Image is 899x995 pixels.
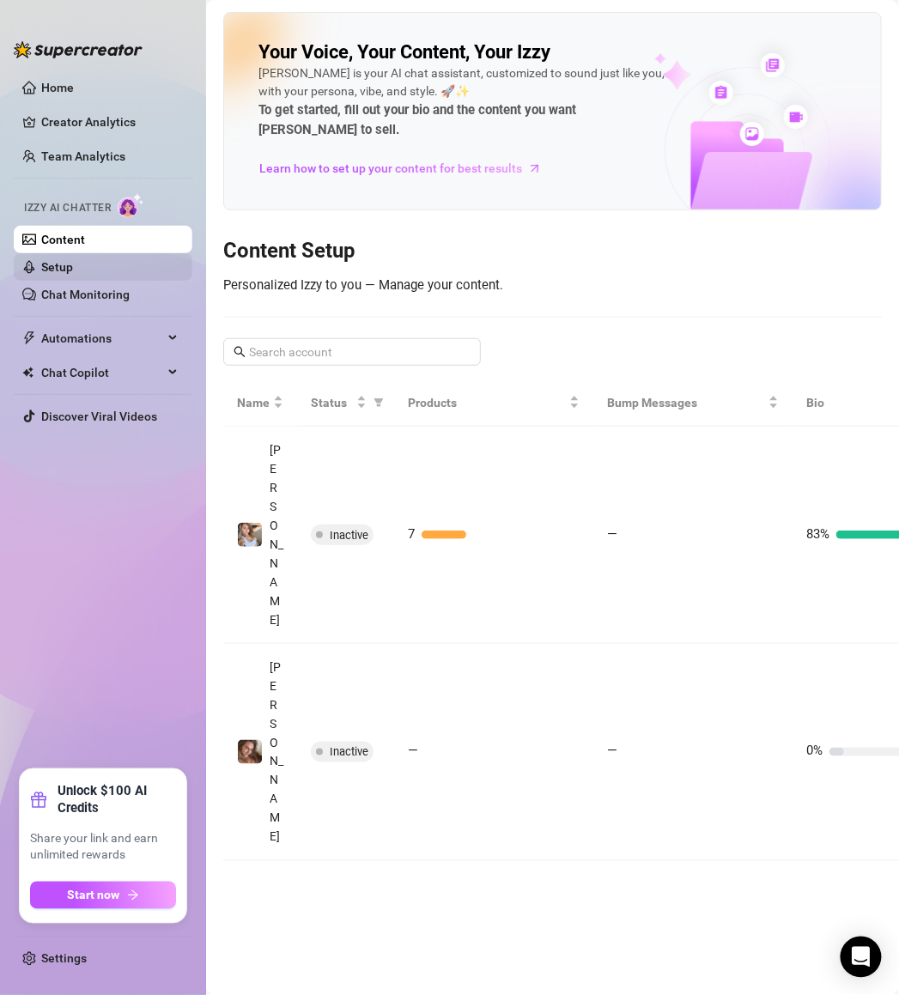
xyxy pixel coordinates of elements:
span: Share your link and earn unlimited rewards [30,831,176,865]
img: ai-chatter-content-library-cLFOSyPT.png [615,34,881,209]
input: Search account [249,343,457,361]
span: — [408,743,418,759]
span: 83% [806,526,829,542]
span: Chat Copilot [41,359,163,386]
span: Inactive [330,746,368,759]
span: Personalized Izzy to you — Manage your content. [223,277,503,293]
th: Status [297,379,394,427]
span: Bump Messages [607,393,765,412]
a: Home [41,81,74,94]
span: filter [374,397,384,408]
span: [PERSON_NAME] [270,443,283,627]
span: Automations [41,325,163,352]
a: Chat Monitoring [41,288,130,301]
a: Content [41,233,85,246]
span: — [607,526,617,542]
a: Setup [41,260,73,274]
h3: Content Setup [223,238,882,265]
span: arrow-right [127,889,139,901]
th: Products [394,379,593,427]
span: 0% [806,743,823,759]
span: 7 [408,526,415,542]
h2: Your Voice, Your Content, Your Izzy [258,40,550,64]
span: Inactive [330,529,368,542]
th: Name [223,379,297,427]
img: Nina [238,740,262,764]
strong: Unlock $100 AI Credits [58,783,176,817]
img: logo-BBDzfeDw.svg [14,41,143,58]
span: [PERSON_NAME] [270,660,283,844]
a: Learn how to set up your content for best results [258,155,555,182]
img: AI Chatter [118,193,144,218]
div: Open Intercom Messenger [841,937,882,978]
span: Learn how to set up your content for best results [259,159,522,178]
img: Nina [238,523,262,547]
a: Team Analytics [41,149,125,163]
span: search [234,346,246,358]
th: Bump Messages [593,379,793,427]
button: Start nowarrow-right [30,882,176,909]
div: [PERSON_NAME] is your AI chat assistant, customized to sound just like you, with your persona, vi... [258,64,671,141]
strong: To get started, fill out your bio and the content you want [PERSON_NAME] to sell. [258,102,576,138]
span: Products [408,393,566,412]
span: filter [370,390,387,416]
span: Status [311,393,353,412]
span: Start now [68,889,120,902]
a: Discover Viral Videos [41,410,157,423]
img: Chat Copilot [22,367,33,379]
span: — [607,743,617,759]
span: Izzy AI Chatter [24,200,111,216]
span: arrow-right [526,160,544,177]
span: Name [237,393,270,412]
span: gift [30,792,47,809]
a: Settings [41,952,87,966]
a: Creator Analytics [41,108,179,136]
span: thunderbolt [22,331,36,345]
